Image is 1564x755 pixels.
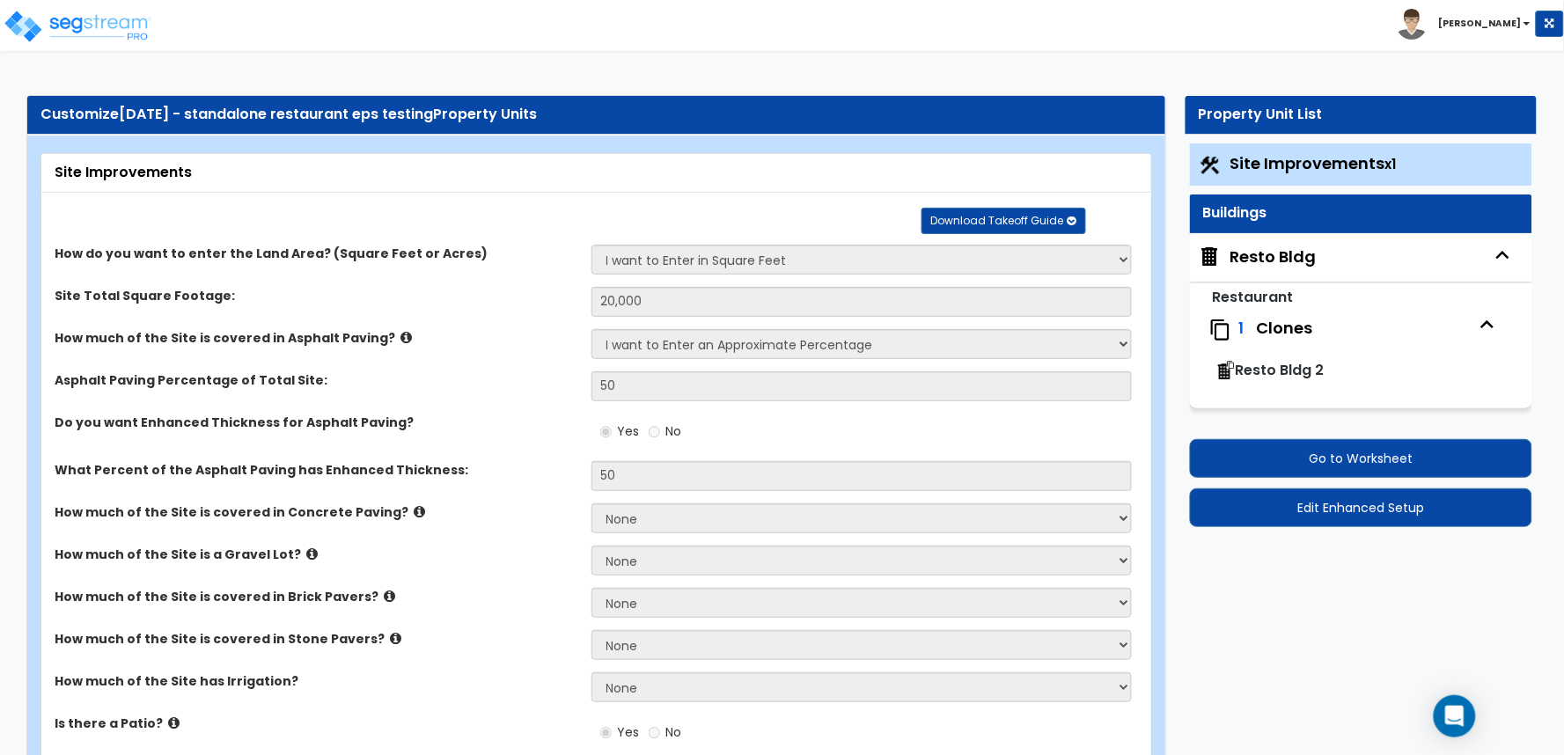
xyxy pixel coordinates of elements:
div: Open Intercom Messenger [1434,695,1476,737]
label: Site Total Square Footage: [55,287,578,304]
i: click for more info! [400,331,412,344]
b: [PERSON_NAME] [1439,17,1522,30]
span: 1 [1239,317,1245,339]
div: Customize Property Units [40,105,1152,125]
span: Download Takeoff Guide [931,213,1064,228]
img: logo_pro_r.png [3,9,152,44]
i: click for more info! [168,716,180,729]
small: x1 [1385,155,1397,173]
div: Property Unit List [1199,105,1524,125]
span: Yes [618,723,640,741]
i: click for more info! [414,505,425,518]
i: click for more info! [390,632,401,645]
div: Resto Bldg [1230,246,1317,268]
label: How much of the Site is covered in Stone Pavers? [55,630,578,648]
img: avatar.png [1397,9,1428,40]
label: How much of the Site is a Gravel Lot? [55,546,578,563]
span: No [666,422,682,440]
input: Yes [600,723,612,743]
img: clone-building.svg [1215,361,1236,382]
small: Restaurant [1213,287,1294,307]
div: Buildings [1203,203,1519,224]
img: Construction.png [1199,154,1222,177]
input: No [649,723,660,743]
button: Edit Enhanced Setup [1190,488,1532,527]
span: Resto Bldg 2 [1236,360,1325,380]
label: How do you want to enter the Land Area? (Square Feet or Acres) [55,245,578,262]
label: Is there a Patio? [55,715,578,732]
label: How much of the Site is covered in Asphalt Paving? [55,329,578,347]
img: building.svg [1199,246,1222,268]
i: click for more info! [306,547,318,561]
span: [DATE] - standalone restaurant eps testing [119,104,433,124]
input: No [649,422,660,442]
div: Site Improvements [55,163,1138,183]
span: Site Improvements [1230,152,1397,174]
span: Yes [618,422,640,440]
span: No [666,723,682,741]
input: Yes [600,422,612,442]
label: How much of the Site is covered in Brick Pavers? [55,588,578,605]
button: Download Takeoff Guide [922,208,1086,234]
label: Do you want Enhanced Thickness for Asphalt Paving? [55,414,578,431]
label: How much of the Site is covered in Concrete Paving? [55,503,578,521]
i: click for more info! [384,590,395,603]
div: Clones [1257,317,1471,340]
label: How much of the Site has Irrigation? [55,672,578,690]
button: Go to Worksheet [1190,439,1532,478]
label: What Percent of the Asphalt Paving has Enhanced Thickness: [55,461,578,479]
img: clone.svg [1209,319,1232,341]
span: Resto Bldg [1199,246,1317,268]
label: Asphalt Paving Percentage of Total Site: [55,371,578,389]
